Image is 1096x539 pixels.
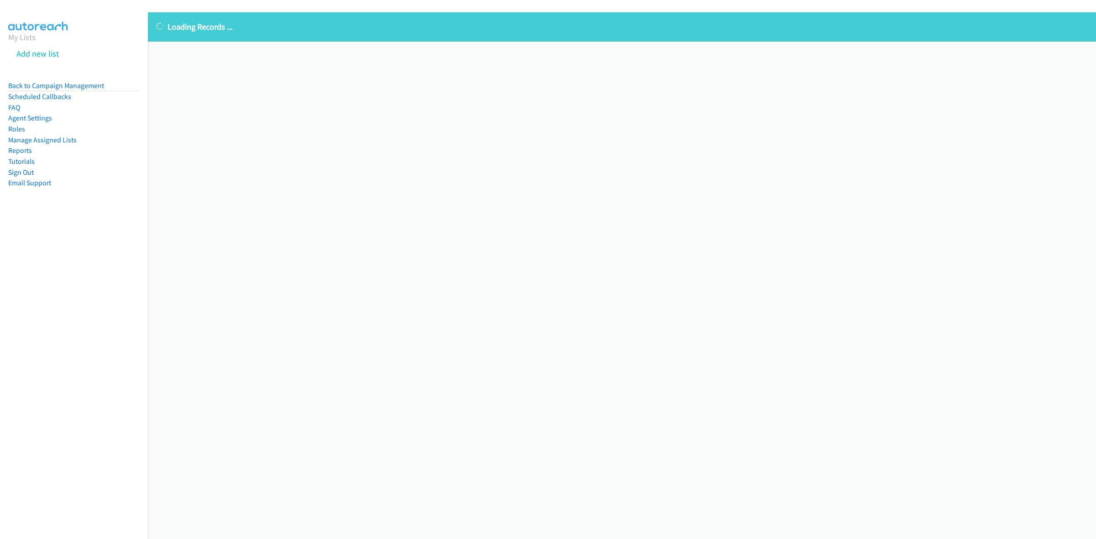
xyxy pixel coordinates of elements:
a: Tutorials [8,157,35,166]
p: Loading Records ... [156,21,1088,33]
a: Back to Campaign Management [8,81,104,90]
a: Add new list [16,48,59,59]
a: Email Support [8,178,51,187]
a: Roles [8,125,25,133]
a: Manage Assigned Lists [8,136,77,144]
a: Scheduled Callbacks [8,92,71,101]
a: Agent Settings [8,114,52,122]
a: Sign Out [8,168,34,177]
a: Reports [8,146,32,155]
a: FAQ [8,103,20,112]
a: My Lists [8,32,36,42]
